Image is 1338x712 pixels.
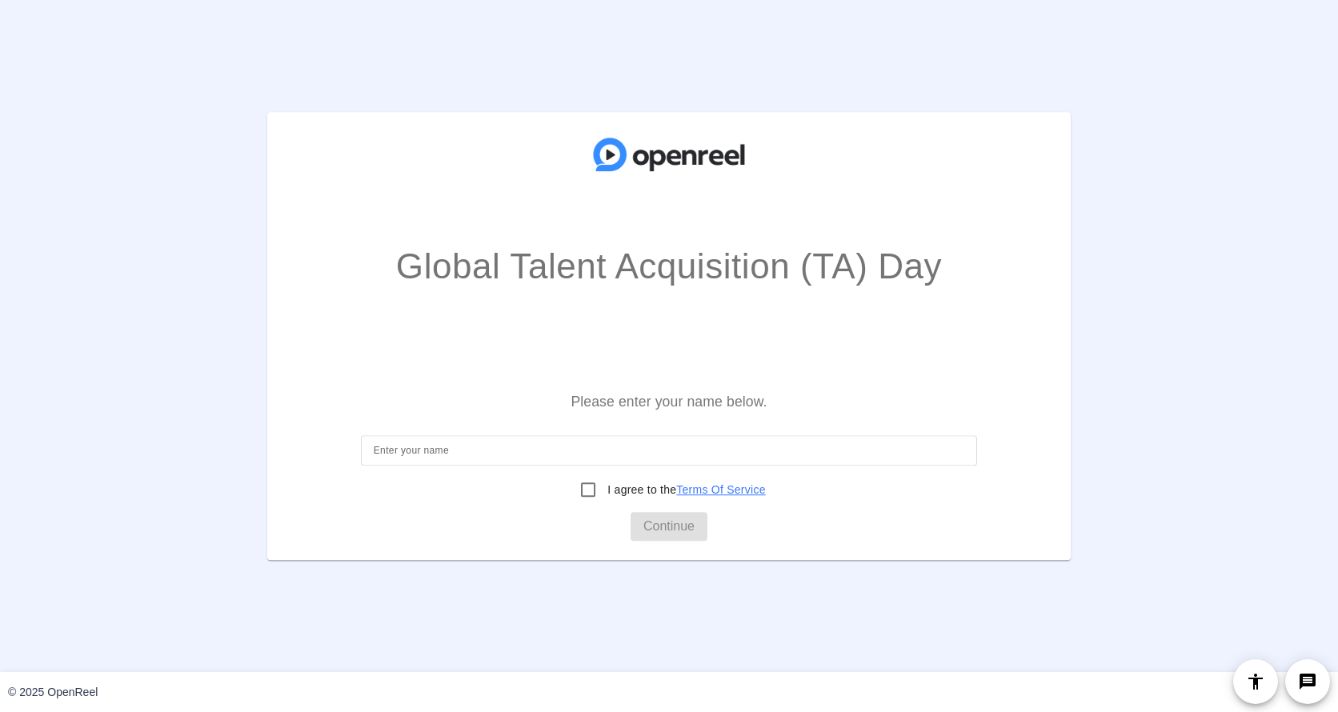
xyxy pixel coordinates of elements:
[676,483,765,496] a: Terms Of Service
[396,240,942,293] p: Global Talent Acquisition (TA) Day
[1298,672,1317,691] mat-icon: message
[589,128,749,181] img: company-logo
[604,482,765,498] label: I agree to the
[1246,672,1265,691] mat-icon: accessibility
[374,441,965,460] input: Enter your name
[348,382,991,421] p: Please enter your name below.
[8,684,98,701] div: © 2025 OpenReel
